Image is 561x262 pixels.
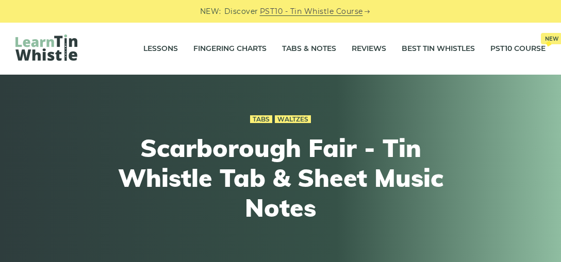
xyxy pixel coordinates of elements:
[143,36,178,62] a: Lessons
[282,36,336,62] a: Tabs & Notes
[490,36,546,62] a: PST10 CourseNew
[402,36,475,62] a: Best Tin Whistles
[15,34,77,61] img: LearnTinWhistle.com
[352,36,386,62] a: Reviews
[275,115,311,124] a: Waltzes
[250,115,272,124] a: Tabs
[193,36,267,62] a: Fingering Charts
[91,133,470,222] h1: Scarborough Fair - Tin Whistle Tab & Sheet Music Notes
